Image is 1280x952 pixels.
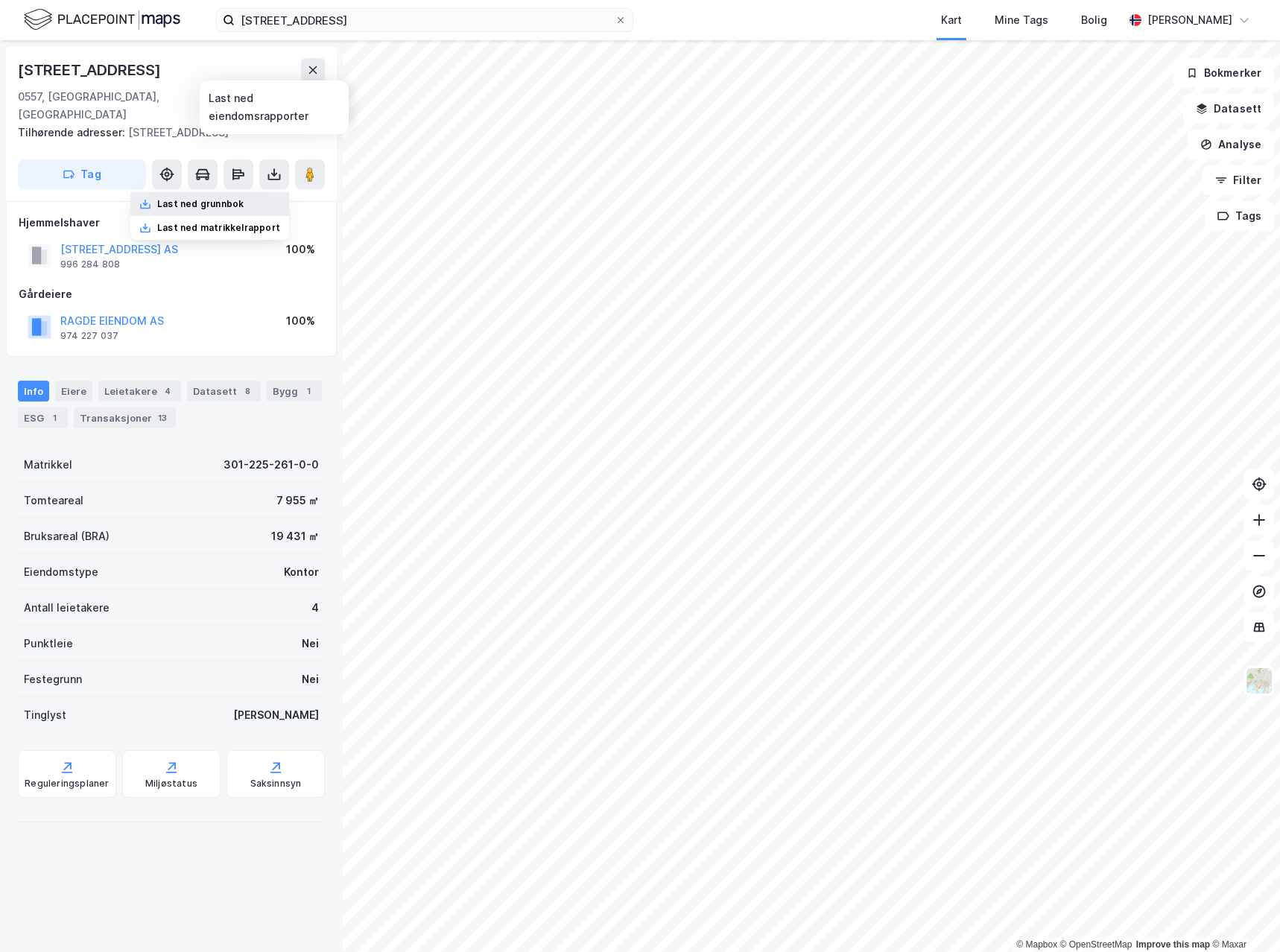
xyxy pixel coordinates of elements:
[1173,58,1274,88] button: Bokmerker
[224,456,319,474] div: 301-225-261-0-0
[24,670,82,688] div: Festegrunn
[157,222,280,234] div: Last ned matrikkelrapport
[1060,939,1132,950] a: OpenStreetMap
[240,384,255,399] div: 8
[145,778,197,790] div: Miljøstatus
[302,670,319,688] div: Nei
[1183,94,1274,124] button: Datasett
[74,407,176,428] div: Transaksjoner
[1188,130,1274,159] button: Analyse
[1205,880,1280,952] iframe: Chat Widget
[24,563,98,581] div: Eiendomstype
[286,312,315,330] div: 100%
[1147,11,1232,29] div: [PERSON_NAME]
[18,58,164,82] div: [STREET_ADDRESS]
[24,635,73,653] div: Punktleie
[941,11,962,29] div: Kart
[60,330,118,342] div: 974 227 037
[250,778,302,790] div: Saksinnsyn
[1203,165,1274,195] button: Filter
[1205,201,1274,231] button: Tags
[25,778,109,790] div: Reguleringsplaner
[18,124,313,142] div: [STREET_ADDRESS]
[206,88,325,124] div: [GEOGRAPHIC_DATA], 225/261
[18,407,68,428] div: ESG
[233,706,319,724] div: [PERSON_NAME]
[24,456,72,474] div: Matrikkel
[24,492,83,510] div: Tomteareal
[267,381,322,402] div: Bygg
[55,381,92,402] div: Eiere
[24,599,110,617] div: Antall leietakere
[98,381,181,402] div: Leietakere
[24,7,180,33] img: logo.f888ab2527a4732fd821a326f86c7f29.svg
[1016,939,1057,950] a: Mapbox
[276,492,319,510] div: 7 955 ㎡
[271,527,319,545] div: 19 431 ㎡
[60,258,120,270] div: 996 284 808
[19,214,324,232] div: Hjemmelshaver
[157,198,244,210] div: Last ned grunnbok
[1136,939,1210,950] a: Improve this map
[18,381,49,402] div: Info
[18,88,206,124] div: 0557, [GEOGRAPHIC_DATA], [GEOGRAPHIC_DATA]
[187,381,261,402] div: Datasett
[995,11,1048,29] div: Mine Tags
[284,563,319,581] div: Kontor
[155,410,170,425] div: 13
[160,384,175,399] div: 4
[301,384,316,399] div: 1
[47,410,62,425] div: 1
[235,9,615,31] input: Søk på adresse, matrikkel, gårdeiere, leietakere eller personer
[1081,11,1107,29] div: Bolig
[19,285,324,303] div: Gårdeiere
[302,635,319,653] div: Nei
[24,527,110,545] div: Bruksareal (BRA)
[286,241,315,258] div: 100%
[24,706,66,724] div: Tinglyst
[311,599,319,617] div: 4
[18,159,146,189] button: Tag
[18,126,128,139] span: Tilhørende adresser:
[1245,667,1273,695] img: Z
